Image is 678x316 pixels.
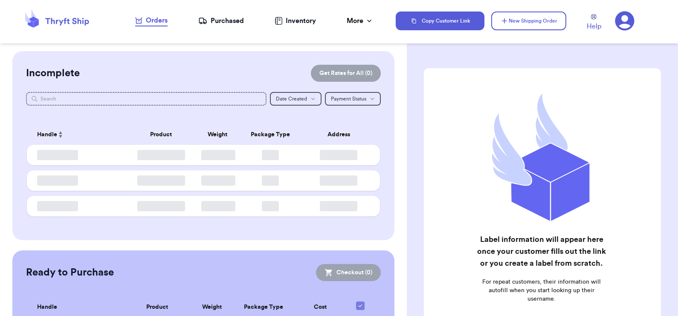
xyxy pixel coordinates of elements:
[311,65,381,82] button: Get Rates for All (0)
[475,233,608,269] h2: Label information will appear here once your customer fills out the link or you create a label fr...
[126,124,197,145] th: Product
[37,303,57,312] span: Handle
[587,21,601,32] span: Help
[37,130,57,139] span: Handle
[316,264,381,281] button: Checkout (0)
[302,124,380,145] th: Address
[325,92,381,106] button: Payment Status
[475,278,608,303] p: For repeat customers, their information will autofill when you start looking up their username.
[347,16,374,26] div: More
[198,16,244,26] a: Purchased
[135,15,168,26] a: Orders
[396,11,484,30] button: Copy Customer Link
[239,124,302,145] th: Package Type
[57,129,64,140] button: Sort ascending
[491,11,566,30] button: New Shipping Order
[196,124,238,145] th: Weight
[276,96,307,101] span: Date Created
[270,92,322,106] button: Date Created
[26,266,114,279] h2: Ready to Purchase
[331,96,366,101] span: Payment Status
[26,92,267,106] input: Search
[275,16,316,26] a: Inventory
[26,66,80,80] h2: Incomplete
[587,14,601,32] a: Help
